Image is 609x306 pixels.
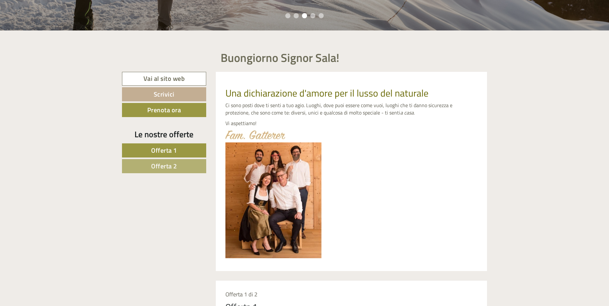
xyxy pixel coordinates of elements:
[225,130,285,139] img: image
[122,72,206,86] a: Vai al sito web
[122,103,206,117] a: Prenota ora
[225,86,428,100] span: Una dichiarazione d'amore per il lusso del naturale
[225,290,257,299] span: Offerta 1 di 2
[221,51,339,64] h1: Buongiorno Signor Sala!
[225,120,478,127] p: Vi aspettiamo!
[122,128,206,140] div: Le nostre offerte
[400,109,403,116] em: a
[122,87,206,101] a: Scrivici
[225,102,478,116] p: Ci sono posti dove ti senti a tuo agio. Luoghi, dove puoi essere come vuoi, luoghi che ti danno s...
[404,109,414,116] em: casa
[225,142,321,258] img: image
[151,145,177,155] span: Offerta 1
[151,161,177,171] span: Offerta 2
